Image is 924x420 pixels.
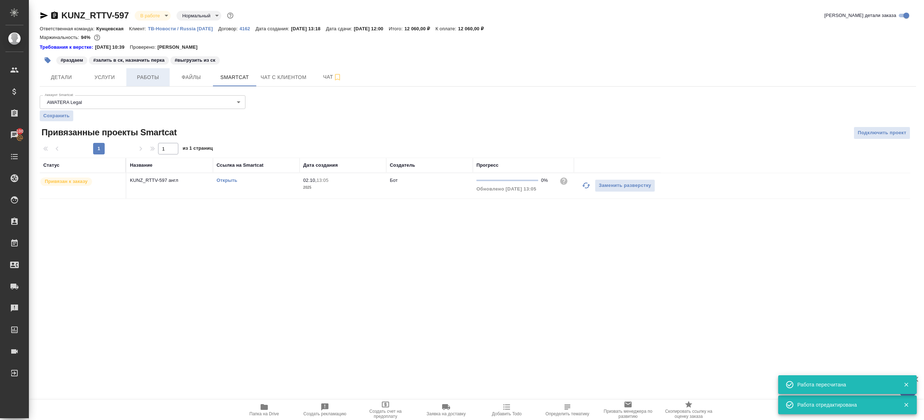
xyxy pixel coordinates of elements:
div: Ссылка на Smartcat [217,162,263,169]
svg: Подписаться [333,73,342,82]
p: Бот [390,178,398,183]
p: К оплате: [435,26,458,31]
span: Smartcat [217,73,252,82]
p: 02.10, [303,178,317,183]
p: Клиент: [129,26,148,31]
p: 13:05 [317,178,328,183]
p: Привязан к заказу [45,178,88,185]
p: [DATE] 10:39 [95,44,130,51]
span: Чат [315,73,350,82]
a: ТВ-Новости / Russia [DATE] [148,25,218,31]
p: Договор: [218,26,240,31]
div: Дата создания [303,162,338,169]
p: Ответственная команда: [40,26,96,31]
span: 100 [12,128,28,135]
button: Папка на Drive [234,400,295,420]
span: Услуги [87,73,122,82]
span: Заявка на доставку [427,411,466,416]
button: Скопировать ссылку [50,11,59,20]
span: раздаем [56,57,88,63]
span: Папка на Drive [249,411,279,416]
button: Определить тематику [537,400,598,420]
p: [DATE] 13:18 [291,26,326,31]
div: В работе [135,11,171,21]
button: Заменить разверстку [595,179,655,192]
div: Статус [43,162,60,169]
span: Подключить проект [858,129,906,137]
div: Название [130,162,152,169]
button: Призвать менеджера по развитию [598,400,658,420]
p: [PERSON_NAME] [157,44,203,51]
button: Закрыть [899,381,914,388]
a: 4162 [239,25,255,31]
button: Закрыть [899,402,914,408]
span: Сохранить [43,112,70,119]
a: 100 [2,126,27,144]
p: Кунцевская [96,26,129,31]
p: #залить в ск, назначить перка [93,57,165,64]
p: Проверено: [130,44,158,51]
span: Создать рекламацию [304,411,346,416]
button: Скопировать ссылку для ЯМессенджера [40,11,48,20]
div: 0% [541,177,554,184]
span: [PERSON_NAME] детали заказа [824,12,896,19]
span: Обновлено [DATE] 13:05 [476,186,536,192]
p: [DATE] 12:00 [354,26,389,31]
button: Нормальный [180,13,213,19]
span: Скопировать ссылку на оценку заказа [663,409,715,419]
button: Сохранить [40,110,73,121]
button: Добавить Todo [476,400,537,420]
div: Прогресс [476,162,498,169]
span: Добавить Todo [492,411,522,416]
button: Обновить прогресс [577,177,595,194]
button: Добавить тэг [40,52,56,68]
span: Привязанные проекты Smartcat [40,127,177,138]
a: Требования к верстке: [40,44,95,51]
p: 4162 [239,26,255,31]
p: 94% [81,35,92,40]
p: 12 060,00 ₽ [404,26,435,31]
p: Маржинальность: [40,35,81,40]
span: Файлы [174,73,209,82]
a: KUNZ_RTTV-597 [61,10,129,20]
span: Заменить разверстку [599,181,651,190]
span: Призвать менеджера по развитию [602,409,654,419]
button: Заявка на доставку [416,400,476,420]
div: В работе [176,11,221,21]
span: Создать счет на предоплату [359,409,411,419]
button: 583.94 RUB; [92,33,102,42]
div: AWATERA Legal [40,95,245,109]
button: Скопировать ссылку на оценку заказа [658,400,719,420]
div: Работа отредактирована [797,401,893,408]
p: 12 060,00 ₽ [458,26,489,31]
p: Дата сдачи: [326,26,354,31]
span: Детали [44,73,79,82]
a: Открыть [217,178,237,183]
button: Подключить проект [854,127,910,139]
span: Чат с клиентом [261,73,306,82]
button: Доп статусы указывают на важность/срочность заказа [226,11,235,20]
p: #выгрузить из ск [175,57,215,64]
button: Создать рекламацию [295,400,355,420]
div: Работа пересчитана [797,381,893,388]
button: Создать счет на предоплату [355,400,416,420]
p: ТВ-Новости / Russia [DATE] [148,26,218,31]
p: Дата создания: [256,26,291,31]
div: Создатель [390,162,415,169]
button: AWATERA Legal [45,99,84,105]
span: из 1 страниц [183,144,213,154]
p: 2025 [303,184,383,191]
p: Итого: [389,26,404,31]
span: Определить тематику [545,411,589,416]
p: #раздаем [61,57,83,64]
button: В работе [138,13,162,19]
p: KUNZ_RTTV-597 англ [130,177,209,184]
span: Работы [131,73,165,82]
